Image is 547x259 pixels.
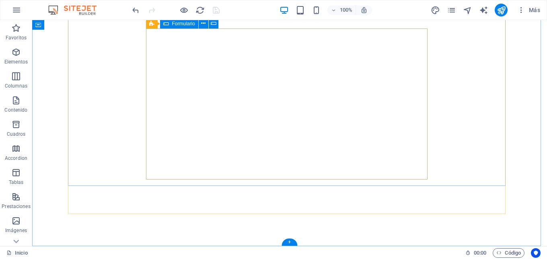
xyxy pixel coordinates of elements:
[4,59,28,65] p: Elementos
[495,4,508,16] button: publish
[7,131,26,137] p: Cuadros
[339,5,352,15] h6: 100%
[6,248,28,258] a: Haz clic para cancelar la selección y doble clic para abrir páginas
[474,248,486,258] span: 00 00
[282,239,297,246] div: +
[360,6,368,14] i: Al redimensionar, ajustar el nivel de zoom automáticamente para ajustarse al dispositivo elegido.
[493,248,524,258] button: Código
[479,5,488,15] button: text_generator
[465,248,487,258] h6: Tiempo de la sesión
[131,6,140,15] i: Deshacer: Eliminar HTML (Ctrl+Z)
[531,248,541,258] button: Usercentrics
[479,250,481,256] span: :
[131,5,140,15] button: undo
[9,179,24,186] p: Tablas
[46,5,107,15] img: Editor Logo
[5,83,28,89] p: Columnas
[517,6,540,14] span: Más
[2,203,30,210] p: Prestaciones
[463,6,472,15] i: Navegador
[172,21,195,26] span: Formulario
[496,248,521,258] span: Código
[514,4,543,16] button: Más
[446,5,456,15] button: pages
[430,5,440,15] button: design
[195,5,205,15] button: reload
[327,5,356,15] button: 100%
[4,107,27,113] p: Contenido
[5,155,27,161] p: Accordion
[5,227,27,234] p: Imágenes
[6,35,27,41] p: Favoritos
[463,5,472,15] button: navigator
